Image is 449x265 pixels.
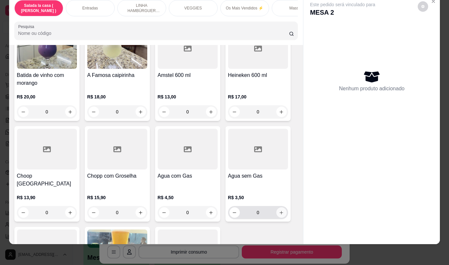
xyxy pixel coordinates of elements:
[276,207,287,218] button: increase-product-quantity
[18,107,29,117] button: decrease-product-quantity
[87,28,147,69] img: product-image
[158,172,218,180] h4: Agua com Gas
[310,8,375,17] p: MESA 2
[123,3,161,13] p: LINHA HAMBÚRGUER ANGUS
[418,1,428,12] button: decrease-product-quantity
[18,207,29,218] button: decrease-product-quantity
[87,71,147,79] h4: A Famosa caipirinha
[17,71,77,87] h4: Batida de vinho com morango
[229,207,240,218] button: decrease-product-quantity
[136,107,146,117] button: increase-product-quantity
[229,107,240,117] button: decrease-product-quantity
[20,3,58,13] p: Salada la casa ( [PERSON_NAME] )
[89,207,99,218] button: decrease-product-quantity
[158,194,218,201] p: R$ 4,50
[158,71,218,79] h4: Amstel 600 ml
[87,172,147,180] h4: Chopp com Groselha
[18,24,36,29] label: Pesquisa
[87,194,147,201] p: R$ 15,90
[87,94,147,100] p: R$ 18,00
[276,107,287,117] button: increase-product-quantity
[310,1,375,8] p: Este pedido será vinculado para
[226,6,263,11] p: Os Mais Vendidos ⚡️
[17,194,77,201] p: R$ 13,90
[158,94,218,100] p: R$ 13,00
[17,172,77,188] h4: Choop [GEOGRAPHIC_DATA]
[289,6,303,11] p: Massas
[228,194,288,201] p: R$ 3,50
[184,6,202,11] p: VEGGIES
[18,30,289,37] input: Pesquisa
[228,94,288,100] p: R$ 17,00
[17,28,77,69] img: product-image
[17,94,77,100] p: R$ 20,00
[228,172,288,180] h4: Agua sem Gas
[206,107,216,117] button: increase-product-quantity
[82,6,98,11] p: Entradas
[159,207,169,218] button: decrease-product-quantity
[339,85,404,93] p: Nenhum produto adicionado
[65,207,76,218] button: increase-product-quantity
[65,107,76,117] button: increase-product-quantity
[136,207,146,218] button: increase-product-quantity
[206,207,216,218] button: increase-product-quantity
[159,107,169,117] button: decrease-product-quantity
[228,71,288,79] h4: Heineken 600 ml
[89,107,99,117] button: decrease-product-quantity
